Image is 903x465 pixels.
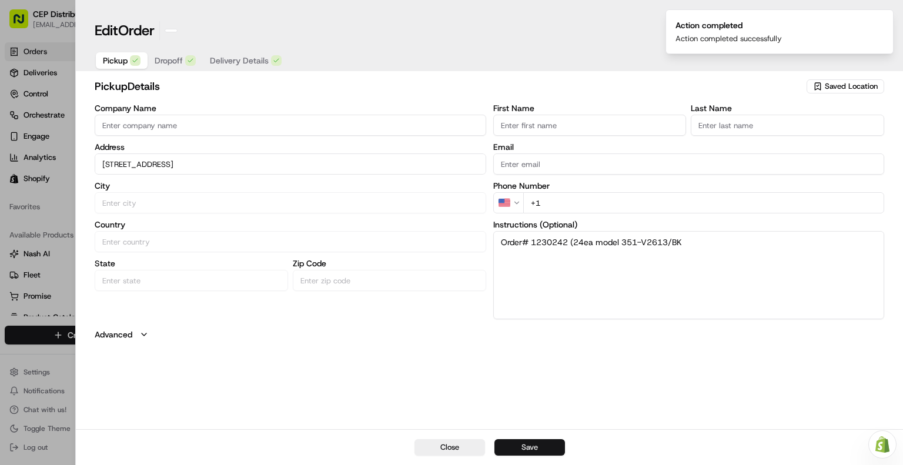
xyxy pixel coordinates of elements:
[840,32,879,42] p: Created At:
[95,21,155,40] h1: Edit
[95,257,193,279] a: 💻API Documentation
[118,21,155,40] span: Order
[12,170,31,193] img: Wisdom Oko
[840,19,871,29] p: Order ID:
[95,329,884,340] button: Advanced
[12,46,214,65] p: Welcome 👋
[293,259,486,267] label: Zip Code
[25,112,46,133] img: 8571987876998_91fb9ceb93ad5c398215_72.jpg
[98,213,102,223] span: •
[493,153,885,175] input: Enter email
[493,143,885,151] label: Email
[95,231,486,252] input: Enter country
[200,115,214,129] button: Start new chat
[83,290,142,300] a: Powered byPylon
[104,213,128,223] span: [DATE]
[12,263,21,273] div: 📗
[95,270,288,291] input: Enter state
[53,112,193,123] div: Start new chat
[807,78,884,95] button: Saved Location
[12,202,31,221] img: Masood Aslam
[24,262,90,274] span: Knowledge Base
[825,81,878,92] span: Saved Location
[95,220,486,229] label: Country
[12,152,79,162] div: Past conversations
[523,192,885,213] input: Enter phone number
[182,150,214,164] button: See all
[12,112,33,133] img: 1736555255976-a54dd68f-1ca7-489b-9aae-adbdc363a1c4
[128,182,132,191] span: •
[95,78,804,95] h2: pickup Details
[691,115,884,136] input: Enter last name
[24,182,33,192] img: 1736555255976-a54dd68f-1ca7-489b-9aae-adbdc363a1c4
[95,259,288,267] label: State
[414,439,485,456] button: Close
[134,182,158,191] span: [DATE]
[36,213,95,223] span: [PERSON_NAME]
[210,55,269,66] span: Delivery Details
[36,182,125,191] span: Wisdom [PERSON_NAME]
[494,439,565,456] button: Save
[95,182,486,190] label: City
[12,11,35,35] img: Nash
[95,329,132,340] label: Advanced
[111,262,189,274] span: API Documentation
[24,214,33,223] img: 1736555255976-a54dd68f-1ca7-489b-9aae-adbdc363a1c4
[95,143,486,151] label: Address
[117,291,142,300] span: Pylon
[493,182,885,190] label: Phone Number
[95,115,486,136] input: Enter company name
[95,104,486,112] label: Company Name
[53,123,162,133] div: We're available if you need us!
[99,263,109,273] div: 💻
[691,104,884,112] label: Last Name
[103,55,128,66] span: Pickup
[7,257,95,279] a: 📗Knowledge Base
[493,220,885,229] label: Instructions (Optional)
[155,55,183,66] span: Dropoff
[493,115,687,136] input: Enter first name
[95,153,486,175] input: Enter address
[493,104,687,112] label: First Name
[293,270,486,291] input: Enter zip code
[31,75,212,88] input: Got a question? Start typing here...
[95,192,486,213] input: Enter city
